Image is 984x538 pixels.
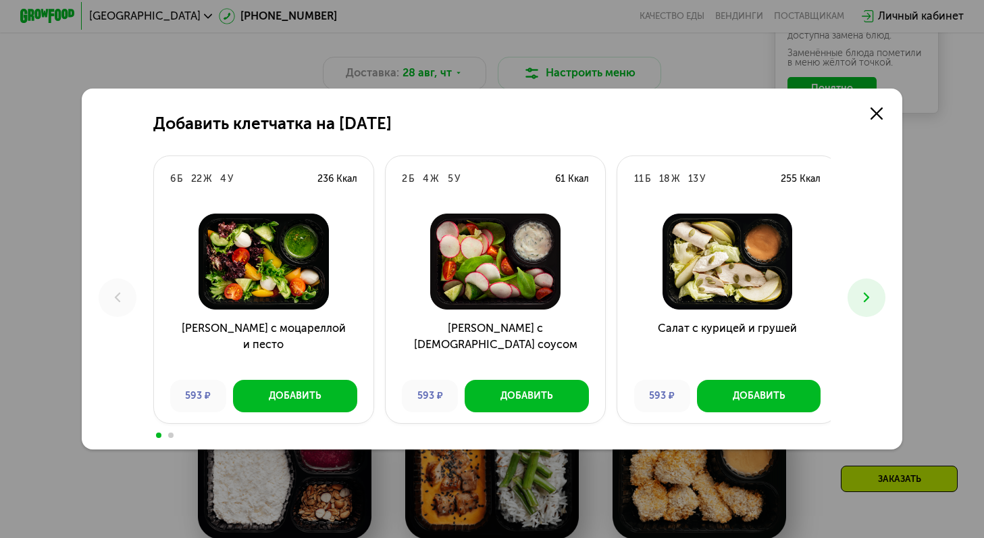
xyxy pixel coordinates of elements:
div: Добавить [733,389,785,403]
div: 4 [220,172,226,186]
div: Ж [430,172,439,186]
div: Б [177,172,183,186]
img: Салат с моцареллой и песто [165,214,363,310]
div: Добавить [269,389,321,403]
img: Салат с курицей и грушей [628,214,826,310]
div: 6 [170,172,176,186]
h3: [PERSON_NAME] с моцареллой и песто [154,320,373,370]
div: 593 ₽ [170,380,226,413]
img: Салат с греческим соусом [396,214,594,310]
div: Добавить [500,389,553,403]
h3: Салат с курицей и грушей [617,320,837,370]
div: 593 ₽ [634,380,690,413]
div: 593 ₽ [402,380,458,413]
div: 61 Ккал [555,172,589,186]
div: 13 [688,172,698,186]
div: У [455,172,460,186]
div: 11 [634,172,644,186]
div: Б [645,172,651,186]
div: 5 [448,172,453,186]
div: 2 [402,172,407,186]
button: Добавить [233,380,357,413]
div: Ж [671,172,680,186]
div: 18 [659,172,670,186]
div: 255 Ккал [781,172,821,186]
h3: [PERSON_NAME] с [DEMOGRAPHIC_DATA] соусом [386,320,605,370]
div: 236 Ккал [317,172,357,186]
button: Добавить [697,380,821,413]
div: 4 [423,172,429,186]
h2: Добавить клетчатка на [DATE] [153,114,392,133]
div: Ж [203,172,212,186]
div: 22 [191,172,202,186]
div: У [700,172,705,186]
button: Добавить [465,380,589,413]
div: У [228,172,233,186]
div: Б [409,172,415,186]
